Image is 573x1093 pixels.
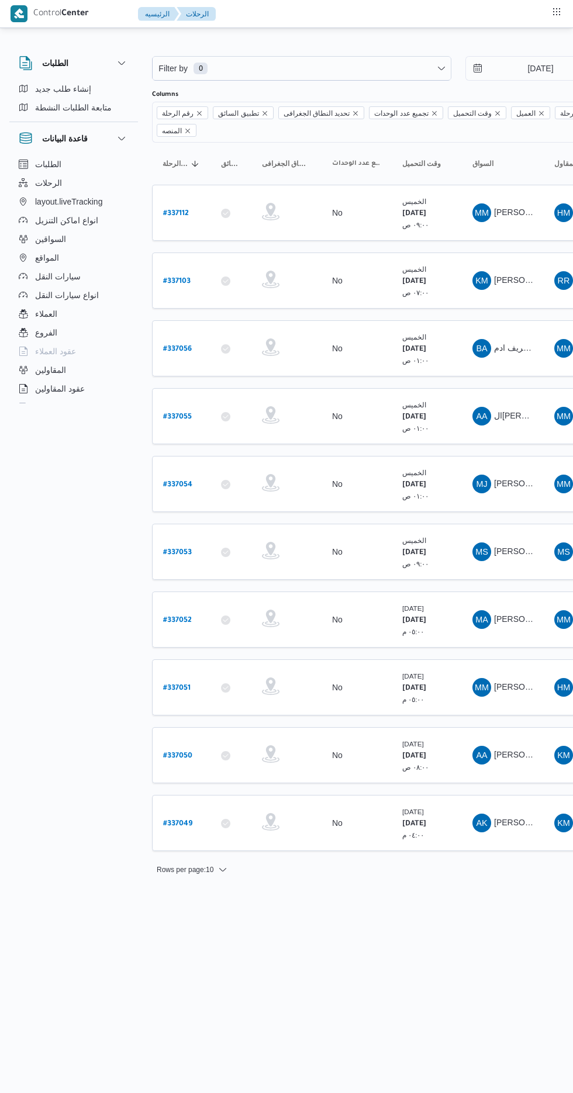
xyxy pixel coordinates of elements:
[475,271,488,290] span: KM
[163,612,192,628] a: #337052
[494,343,570,352] span: باباكير ابكير خريف ادم
[402,696,424,703] small: ٠٥:٠٠ م
[554,814,573,832] div: Khald Mmdoh Hassan Muhammad Alabs
[35,326,57,340] span: الفروع
[14,79,133,98] button: إنشاء طلب جديد
[402,684,426,693] b: [DATE]
[557,542,570,561] span: MS
[402,469,426,476] small: الخميس
[472,203,491,222] div: Muhammad Marawan Diab
[557,407,571,426] span: MM
[14,192,133,211] button: layout.liveTracking
[218,107,258,120] span: تطبيق السائق
[163,159,188,168] span: رقم الرحلة; Sorted in descending order
[538,110,545,117] button: Remove العميل from selection in this group
[402,628,424,635] small: ٠٥:٠٠ م
[157,106,208,119] span: رقم الرحلة
[196,110,203,117] button: Remove رقم الرحلة from selection in this group
[191,159,200,168] svg: Sorted in descending order
[157,124,196,137] span: المنصه
[163,752,192,760] b: # 337050
[332,207,343,218] div: No
[35,101,112,115] span: متابعة الطلبات النشطة
[35,269,81,283] span: سيارات النقل
[184,127,191,134] button: Remove المنصه from selection in this group
[61,9,89,19] b: Center
[35,232,66,246] span: السواقين
[162,124,182,137] span: المنصه
[35,344,76,358] span: عقود العملاء
[216,154,246,173] button: تطبيق السائق
[14,98,133,117] button: متابعة الطلبات النشطة
[163,680,191,696] a: #337051
[402,198,426,205] small: الخميس
[516,107,536,120] span: العميل
[402,221,429,229] small: ٠٩:٠٠ ص
[402,210,426,218] b: [DATE]
[163,273,191,289] a: #337103
[14,379,133,398] button: عقود المقاولين
[138,7,179,21] button: الرئيسيه
[35,157,61,171] span: الطلبات
[14,267,133,286] button: سيارات النقل
[332,275,343,286] div: No
[402,492,429,500] small: ٠١:٠٠ ص
[35,288,99,302] span: انواع سيارات النقل
[402,345,426,354] b: [DATE]
[14,286,133,305] button: انواع سيارات النقل
[35,251,59,265] span: المواقع
[448,106,506,119] span: وقت التحميل
[352,110,359,117] button: Remove تحديد النطاق الجغرافى from selection in this group
[475,542,488,561] span: MS
[557,746,570,765] span: KM
[554,542,573,561] div: Muhammad Slah Aldin Said Muhammad
[14,398,133,417] button: اجهزة التليفون
[402,617,426,625] b: [DATE]
[163,341,192,357] a: #337056
[163,476,192,492] a: #337054
[163,278,191,286] b: # 337103
[332,479,343,489] div: No
[332,546,343,557] div: No
[332,411,343,421] div: No
[332,818,343,828] div: No
[494,207,561,217] span: [PERSON_NAME]
[157,863,213,877] span: Rows per page : 10
[557,814,570,832] span: KM
[468,154,538,173] button: السواق
[402,820,426,828] b: [DATE]
[14,248,133,267] button: المواقع
[476,475,487,493] span: MJ
[554,610,573,629] div: Mahmood Muhammad Ahmad Mahmood Khshan
[402,289,429,296] small: ٠٧:٠٠ ص
[402,159,441,168] span: وقت التحميل
[402,763,429,771] small: ٠٨:٠٠ ص
[35,400,84,414] span: اجهزة التليفون
[554,339,573,358] div: Mustfa Mmdoh Mahmood Abadalhada
[558,271,570,290] span: RR
[476,407,487,426] span: AA
[472,746,491,765] div: Ahmad Adham Muhammad Muhammad
[402,604,424,612] small: [DATE]
[494,110,501,117] button: Remove وقت التحميل from selection in this group
[475,203,489,222] span: MM
[157,61,189,75] span: Filter by
[557,203,570,222] span: HM
[9,155,138,408] div: قاعدة البيانات
[398,154,456,173] button: وقت التحميل
[402,413,426,421] b: [DATE]
[35,307,57,321] span: العملاء
[177,7,216,21] button: الرحلات
[511,106,550,119] span: العميل
[35,382,85,396] span: عقود المقاولين
[14,361,133,379] button: المقاولين
[163,210,189,218] b: # 337112
[42,56,68,70] h3: الطلبات
[163,409,192,424] a: #337055
[472,271,491,290] div: Khald Muhammad Abadalazaiaz Muhammad Abo Dhlam
[163,549,192,557] b: # 337053
[257,154,316,173] button: تحديد النطاق الجغرافى
[554,746,573,765] div: Khald Mmdoh Hassan Muhammad Alabs
[153,57,451,80] button: Filter by0 available filters
[278,106,365,119] span: تحديد النطاق الجغرافى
